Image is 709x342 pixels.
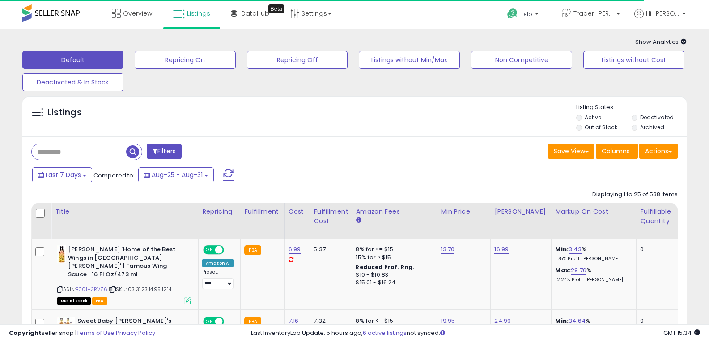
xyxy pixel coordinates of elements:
[663,329,700,337] span: 2025-09-8 15:34 GMT
[639,144,678,159] button: Actions
[494,317,511,325] a: 24.99
[640,245,668,253] div: 0
[22,51,123,69] button: Default
[640,317,668,325] div: 0
[569,317,586,325] a: 34.64
[241,9,269,18] span: DataHub
[592,190,678,199] div: Displaying 1 to 25 of 538 items
[585,114,601,121] label: Active
[576,103,687,112] p: Listing States:
[289,317,299,325] a: 7.16
[138,167,214,182] button: Aug-25 - Aug-31
[441,245,454,254] a: 13.70
[356,207,433,216] div: Amazon Fees
[471,51,572,69] button: Non Competitive
[92,297,107,305] span: FBA
[635,38,687,46] span: Show Analytics
[187,9,210,18] span: Listings
[57,317,75,335] img: 51OVnxdISmL._SL40_.jpg
[356,279,430,287] div: $15.01 - $16.24
[202,207,237,216] div: Repricing
[548,144,594,159] button: Save View
[573,9,614,18] span: Trader [PERSON_NAME]
[123,9,152,18] span: Overview
[571,266,586,275] a: 29.76
[359,51,460,69] button: Listings without Min/Max
[356,253,430,262] div: 15% for > $15
[585,123,617,131] label: Out of Stock
[494,245,509,254] a: 16.99
[314,245,345,253] div: 5.37
[583,51,684,69] button: Listings without Cost
[646,9,679,18] span: Hi [PERSON_NAME]
[555,266,571,274] b: Max:
[223,317,237,325] span: OFF
[555,256,629,262] p: 1.75% Profit [PERSON_NAME]
[289,207,306,216] div: Cost
[55,207,195,216] div: Title
[356,245,430,253] div: 8% for <= $15
[204,317,215,325] span: ON
[152,170,203,179] span: Aug-25 - Aug-31
[441,207,487,216] div: Min Price
[135,51,236,69] button: Repricing On
[314,317,345,325] div: 7.32
[356,263,414,271] b: Reduced Prof. Rng.
[204,246,215,254] span: ON
[555,266,629,283] div: %
[244,317,261,327] small: FBA
[555,245,629,262] div: %
[32,167,92,182] button: Last 7 Days
[602,147,630,156] span: Columns
[640,207,671,226] div: Fulfillable Quantity
[93,171,135,180] span: Compared to:
[552,203,637,239] th: The percentage added to the cost of goods (COGS) that forms the calculator for Min & Max prices.
[57,245,191,304] div: ASIN:
[109,286,172,293] span: | SKU: 03.31.23.14.95.12.14
[356,216,361,224] small: Amazon Fees.
[356,317,430,325] div: 8% for <= $15
[555,317,569,325] b: Min:
[363,329,407,337] a: 6 active listings
[441,317,455,325] a: 19.95
[640,123,664,131] label: Archived
[147,144,182,159] button: Filters
[116,329,155,337] a: Privacy Policy
[640,114,674,121] label: Deactivated
[57,245,66,263] img: 41UMDGVboPL._SL40_.jpg
[9,329,42,337] strong: Copyright
[57,297,91,305] span: All listings that are currently out of stock and unavailable for purchase on Amazon
[520,10,532,18] span: Help
[268,4,284,13] div: Tooltip anchor
[68,245,177,281] b: [PERSON_NAME] 'Home of the Best Wings in [GEOGRAPHIC_DATA][PERSON_NAME]' | Famous Wing Sauce | 16...
[555,207,633,216] div: Markup on Cost
[500,1,548,29] a: Help
[314,207,348,226] div: Fulfillment Cost
[569,245,582,254] a: 3.43
[596,144,638,159] button: Columns
[76,286,107,293] a: B001H3RVZ6
[507,8,518,19] i: Get Help
[244,245,261,255] small: FBA
[555,277,629,283] p: 12.24% Profit [PERSON_NAME]
[47,106,82,119] h5: Listings
[202,269,234,289] div: Preset:
[22,73,123,91] button: Deactivated & In Stock
[634,9,686,29] a: Hi [PERSON_NAME]
[46,170,81,179] span: Last 7 Days
[289,245,301,254] a: 6.99
[9,329,155,338] div: seller snap | |
[247,51,348,69] button: Repricing Off
[356,271,430,279] div: $10 - $10.83
[555,245,569,253] b: Min:
[251,329,700,338] div: Last InventoryLab Update: 5 hours ago, not synced.
[494,207,548,216] div: [PERSON_NAME]
[76,329,115,337] a: Terms of Use
[223,246,237,254] span: OFF
[555,317,629,334] div: %
[202,259,234,267] div: Amazon AI
[244,207,280,216] div: Fulfillment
